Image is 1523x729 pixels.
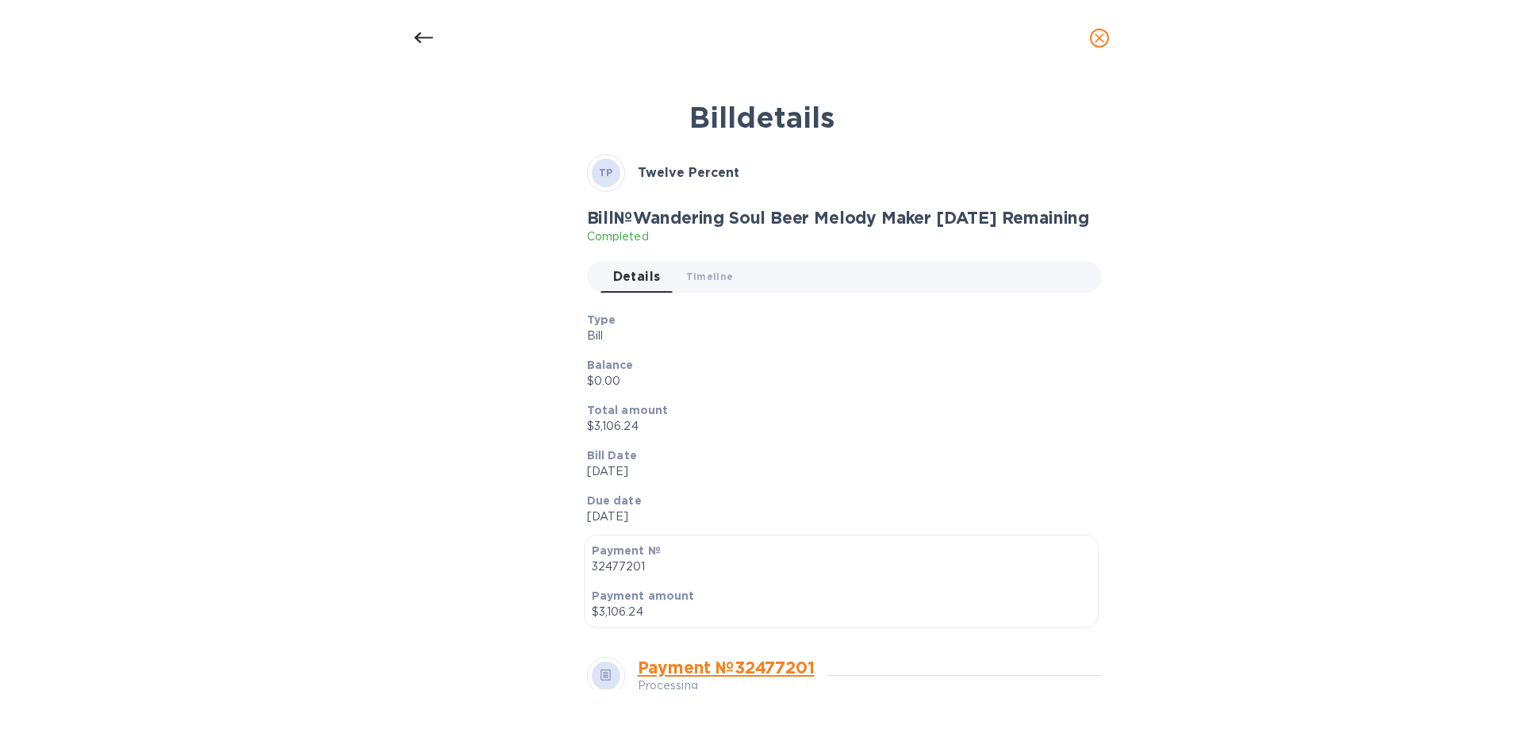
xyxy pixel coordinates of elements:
[587,313,616,326] b: Type
[592,544,661,557] b: Payment №
[587,508,1090,525] p: [DATE]
[587,404,669,416] b: Total amount
[587,494,642,507] b: Due date
[686,268,734,285] span: Timeline
[587,228,1090,245] p: Completed
[592,604,1091,620] p: $3,106.24
[592,558,1091,575] p: 32477201
[613,266,661,288] span: Details
[587,373,1090,389] p: $0.00
[1080,19,1118,57] button: close
[587,463,1090,480] p: [DATE]
[592,589,695,602] b: Payment amount
[587,359,634,371] b: Balance
[689,100,834,135] b: Bill details
[599,167,613,178] b: TP
[587,418,1090,435] p: $3,106.24
[638,677,815,694] p: Processing
[638,658,815,677] a: Payment № 32477201
[638,165,739,180] b: Twelve Percent
[587,328,1090,344] p: Bill
[587,449,637,462] b: Bill Date
[587,208,1090,228] h2: Bill № Wandering Soul Beer Melody Maker [DATE] Remaining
